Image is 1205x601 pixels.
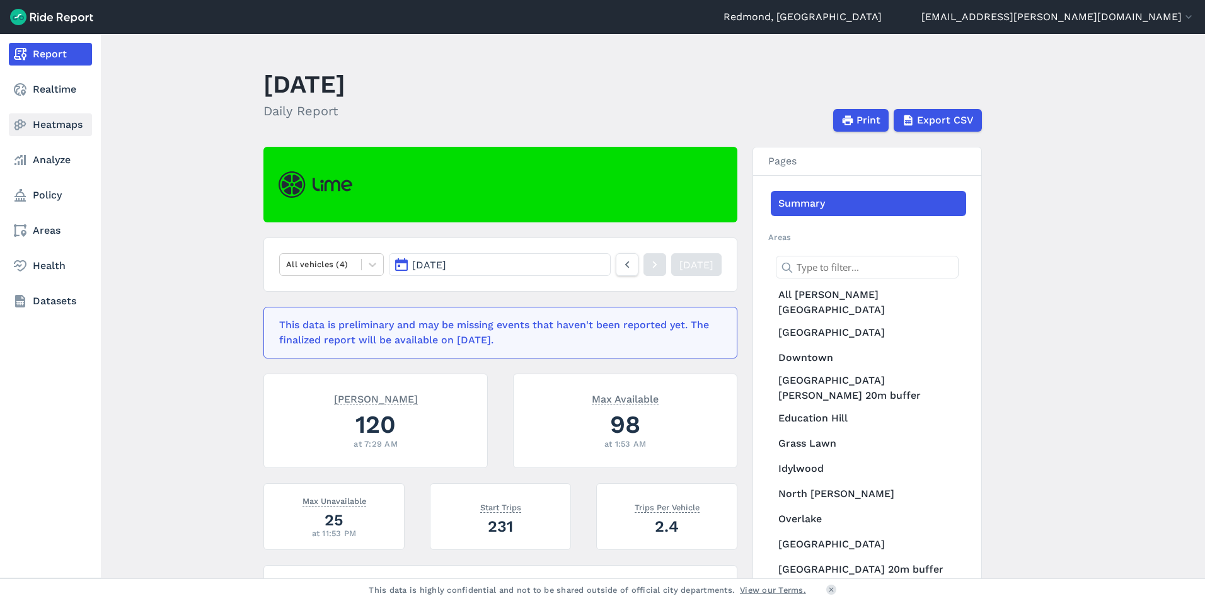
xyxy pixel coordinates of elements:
button: [DATE] [389,253,611,276]
div: 120 [279,407,472,442]
button: Export CSV [894,109,982,132]
div: 231 [446,515,555,537]
span: Max Unavailable [303,494,366,507]
a: View our Terms. [740,584,806,596]
img: Lime [279,171,352,198]
div: at 7:29 AM [279,438,472,450]
a: Redmond, [GEOGRAPHIC_DATA] [724,9,882,25]
a: Heatmaps [9,113,92,136]
input: Type to filter... [776,256,959,278]
img: Ride Report [10,9,93,25]
a: Realtime [9,78,92,101]
a: Health [9,255,92,277]
h1: [DATE] [263,67,345,101]
a: Education Hill [771,406,966,431]
div: at 1:53 AM [529,438,722,450]
a: [GEOGRAPHIC_DATA] [771,320,966,345]
a: Overlake [771,507,966,532]
a: Downtown [771,345,966,370]
div: 25 [279,509,389,531]
span: [PERSON_NAME] [334,392,418,404]
a: North [PERSON_NAME] [771,481,966,507]
h3: Pages [753,147,981,176]
button: [EMAIL_ADDRESS][PERSON_NAME][DOMAIN_NAME] [921,9,1195,25]
a: [GEOGRAPHIC_DATA] 20m buffer [771,557,966,582]
span: Print [856,113,880,128]
a: Datasets [9,290,92,312]
h2: Areas [768,231,966,243]
a: Idylwood [771,456,966,481]
a: All [PERSON_NAME][GEOGRAPHIC_DATA] [771,285,966,320]
span: [DATE] [412,259,446,271]
div: at 11:53 PM [279,527,389,539]
a: Summary [771,191,966,216]
a: [GEOGRAPHIC_DATA][PERSON_NAME] 20m buffer [771,370,966,406]
a: [GEOGRAPHIC_DATA] [771,532,966,557]
div: 98 [529,407,722,442]
a: Areas [9,219,92,242]
div: 2.4 [612,515,722,537]
a: [DATE] [671,253,722,276]
h3: Metrics By Area of Interest [264,566,737,601]
span: Start Trips [480,500,521,513]
a: Policy [9,184,92,207]
a: Analyze [9,149,92,171]
span: Export CSV [917,113,974,128]
button: Print [833,109,889,132]
a: Grass Lawn [771,431,966,456]
a: Report [9,43,92,66]
span: Max Available [592,392,659,404]
h2: Daily Report [263,101,345,120]
div: This data is preliminary and may be missing events that haven't been reported yet. The finalized ... [279,318,714,348]
span: Trips Per Vehicle [635,500,700,513]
